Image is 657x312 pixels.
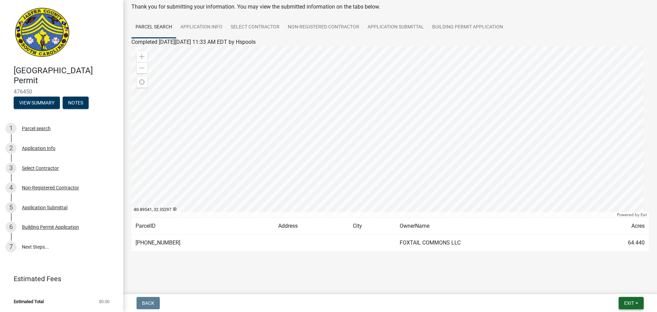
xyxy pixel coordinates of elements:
[14,66,118,86] h4: [GEOGRAPHIC_DATA] Permit
[363,16,428,38] a: Application Submittal
[14,88,109,95] span: 476450
[22,146,55,151] div: Application Info
[22,166,59,171] div: Select Contractor
[14,299,44,304] span: Estimated Total
[5,241,16,252] div: 7
[428,16,507,38] a: Building Permit Application
[624,300,634,306] span: Exit
[22,185,79,190] div: Non-Registered Contractor
[22,205,67,210] div: Application Submittal
[137,51,147,62] div: Zoom in
[5,272,112,286] a: Estimated Fees
[615,212,649,217] div: Powered by
[14,7,71,59] img: Jasper County, South Carolina
[176,16,227,38] a: Application Info
[22,126,51,131] div: Parcel search
[131,16,176,38] a: Parcel search
[5,222,16,233] div: 6
[5,143,16,154] div: 2
[14,100,60,106] wm-modal-confirm: Summary
[131,39,256,45] span: Completed [DATE][DATE] 11:33 AM EDT by Hspools
[137,62,147,73] div: Zoom out
[396,235,581,251] td: FOXTAIL COMMONS LLC
[5,123,16,134] div: 1
[131,218,274,235] td: ParcelID
[5,202,16,213] div: 5
[131,235,274,251] td: [PHONE_NUMBER]
[137,77,147,88] div: Find my location
[396,218,581,235] td: OwnerName
[284,16,363,38] a: Non-Registered Contractor
[142,300,154,306] span: Back
[274,218,349,235] td: Address
[582,235,649,251] td: 64.440
[5,182,16,193] div: 4
[14,97,60,109] button: View Summary
[349,218,396,235] td: City
[582,218,649,235] td: Acres
[5,163,16,174] div: 3
[137,297,160,309] button: Back
[99,299,109,304] span: $0.00
[131,3,649,11] div: Thank you for submitting your information. You may view the submitted information on the tabs below.
[641,212,647,217] a: Esri
[227,16,284,38] a: Select Contractor
[22,225,79,229] div: Building Permit Application
[63,100,89,106] wm-modal-confirm: Notes
[619,297,644,309] button: Exit
[63,97,89,109] button: Notes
